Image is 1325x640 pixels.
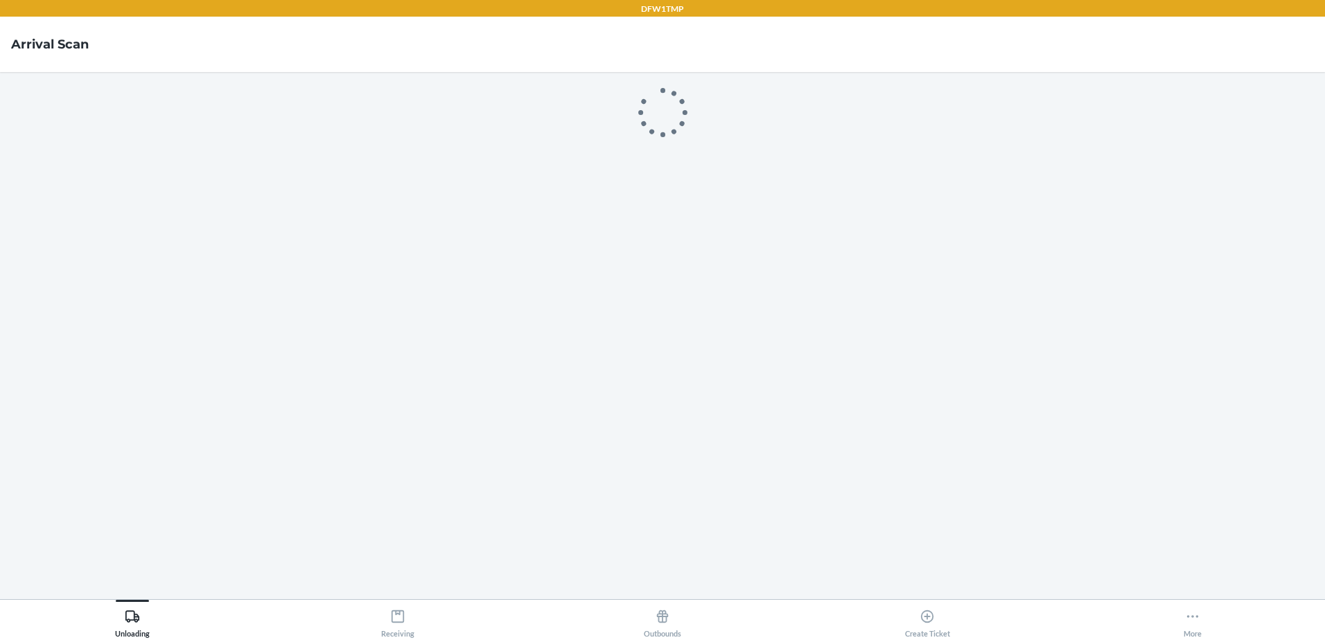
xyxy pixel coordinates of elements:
button: Outbounds [530,600,795,638]
button: Receiving [265,600,529,638]
button: Create Ticket [795,600,1060,638]
h4: Arrival Scan [11,35,89,53]
div: Receiving [381,603,414,638]
button: More [1060,600,1325,638]
div: Create Ticket [905,603,950,638]
div: Outbounds [644,603,681,638]
div: More [1184,603,1202,638]
div: Unloading [115,603,150,638]
p: DFW1TMP [641,3,684,15]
